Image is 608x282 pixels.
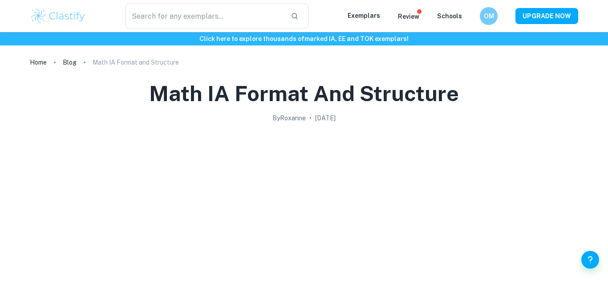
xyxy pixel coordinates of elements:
[348,11,380,20] p: Exemplars
[437,12,462,20] a: Schools
[272,113,306,123] h2: By Roxanne
[484,11,494,21] h6: OM
[515,8,578,24] button: UPGRADE NOW
[93,57,179,67] p: Math IA Format and Structure
[126,4,284,29] input: Search for any exemplars...
[30,7,86,25] img: Clastify logo
[63,56,77,69] a: Blog
[309,113,312,123] p: •
[149,79,459,108] h1: Math IA Format and Structure
[581,251,599,269] button: Help and Feedback
[30,56,47,69] a: Home
[480,7,498,25] button: OM
[398,12,419,21] p: Review
[315,113,336,123] h2: [DATE]
[2,34,606,44] h6: Click here to explore thousands of marked IA, EE and TOK exemplars !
